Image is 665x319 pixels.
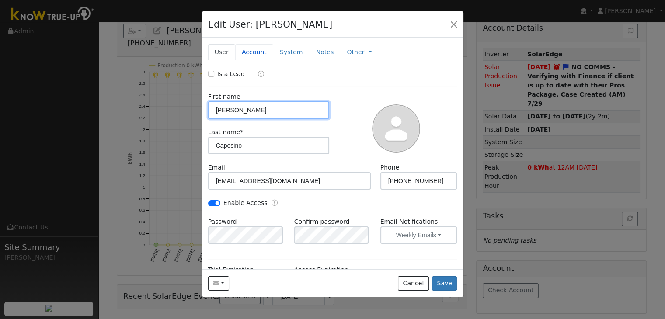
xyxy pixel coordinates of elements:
label: Email [208,163,225,172]
a: Other [347,48,364,57]
label: Email Notifications [380,217,457,226]
label: Password [208,217,237,226]
label: Last name [208,128,244,137]
a: Account [235,44,273,60]
label: First name [208,92,240,101]
button: Cancel [398,276,429,291]
button: Weekly Emails [380,226,457,244]
span: Required [240,128,243,135]
a: Notes [309,44,340,60]
a: System [273,44,310,60]
button: 1gtpn@proton.me [208,276,230,291]
input: Is a Lead [208,71,214,77]
label: Access Expiration [294,265,348,274]
label: Enable Access [223,198,268,208]
label: Phone [380,163,400,172]
a: Enable Access [272,198,278,208]
button: Save [432,276,457,291]
a: Lead [251,69,264,80]
a: User [208,44,235,60]
label: Trial Expiration [208,265,254,274]
label: Is a Lead [217,69,245,79]
h4: Edit User: [PERSON_NAME] [208,17,333,31]
label: Confirm password [294,217,350,226]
